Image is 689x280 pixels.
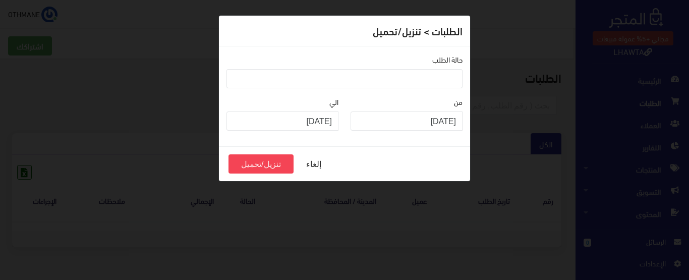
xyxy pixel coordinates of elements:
[432,54,463,65] label: حالة الطلب
[228,154,294,174] button: تنزيل/تحميل
[373,23,463,38] h5: الطلبات > تنزيل/تحميل
[329,96,338,107] label: الي
[454,96,463,107] label: من
[294,154,334,174] button: إلغاء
